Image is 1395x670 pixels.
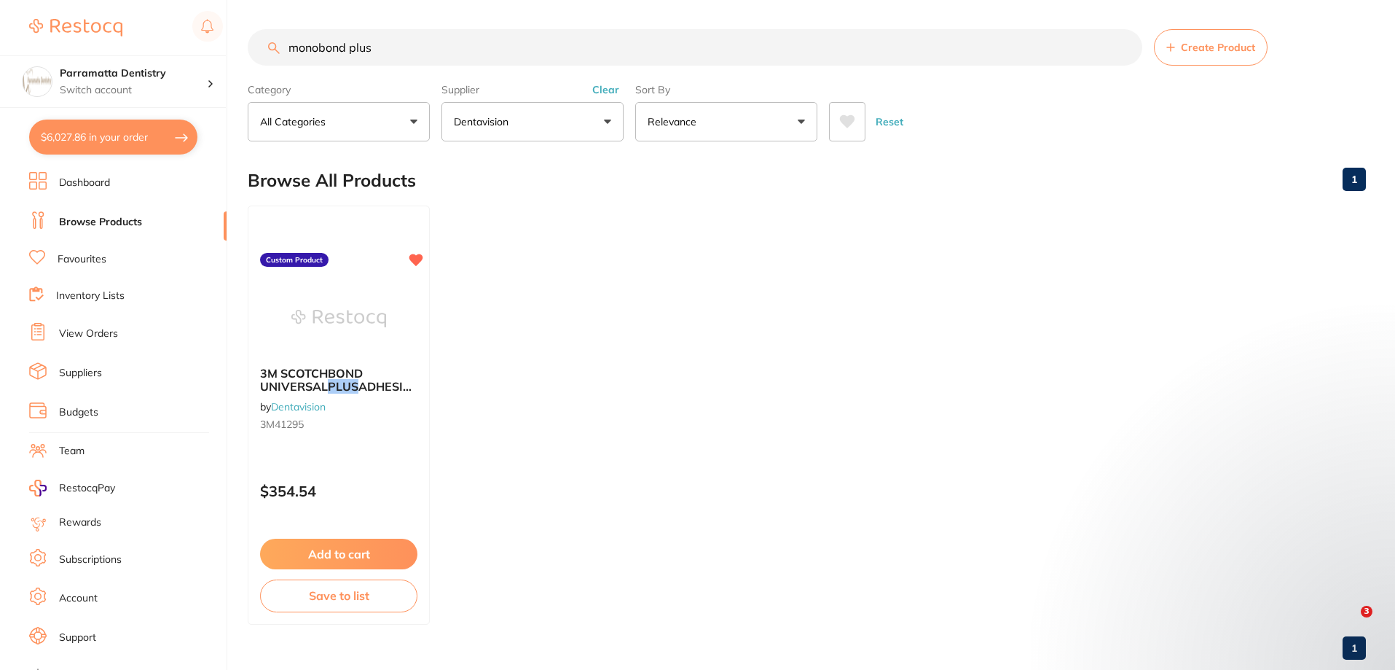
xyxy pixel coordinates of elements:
img: Restocq Logo [29,19,122,36]
a: Inventory Lists [56,289,125,303]
a: Budgets [59,405,98,420]
a: Favourites [58,252,106,267]
span: RestocqPay [59,481,115,496]
a: 1 [1343,165,1366,194]
img: 3M SCOTCHBOND UNIVERSAL PLUS ADHESIVE BOTTLE REFILL (3X 5ML) [291,282,386,355]
a: Support [59,631,96,645]
em: PLUS [328,379,358,394]
label: Sort By [635,83,817,96]
span: 3M41295 [260,418,304,431]
b: 3M SCOTCHBOND UNIVERSAL PLUS ADHESIVE BOTTLE REFILL (3X 5ML) [260,367,417,394]
span: 3 [1361,606,1372,618]
label: Supplier [441,83,624,96]
a: Subscriptions [59,553,122,567]
button: Relevance [635,102,817,141]
a: Dashboard [59,176,110,190]
a: Suppliers [59,366,102,381]
a: Rewards [59,515,101,530]
button: Clear [588,83,624,96]
a: RestocqPay [29,480,115,496]
img: RestocqPay [29,480,47,496]
a: Account [59,591,98,606]
a: View Orders [59,327,118,341]
button: Reset [871,102,908,141]
p: Dentavision [454,114,514,129]
iframe: Intercom live chat [1331,606,1366,641]
button: Save to list [260,580,417,612]
span: Create Product [1181,42,1255,53]
a: Browse Products [59,215,142,230]
a: Dentavision [271,400,326,413]
button: Create Product [1154,29,1268,66]
button: Add to cart [260,539,417,569]
label: Category [248,83,430,96]
a: Restocq Logo [29,11,122,44]
p: Relevance [648,114,702,129]
p: $354.54 [260,483,417,499]
button: $6,027.86 in your order [29,120,197,155]
input: Search Products [248,29,1142,66]
a: Team [59,444,85,459]
button: Dentavision [441,102,624,141]
h4: Parramatta Dentistry [60,66,207,81]
label: Custom Product [260,253,329,268]
span: by [260,400,326,413]
p: Switch account [60,83,207,98]
span: ADHESIVE BOTTLE REFILL (3X 5ML) [260,379,419,407]
img: Parramatta Dentistry [23,67,52,96]
span: 3M SCOTCHBOND UNIVERSAL [260,366,363,394]
a: 1 [1343,634,1366,663]
p: All Categories [260,114,331,129]
button: All Categories [248,102,430,141]
h2: Browse All Products [248,171,416,191]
